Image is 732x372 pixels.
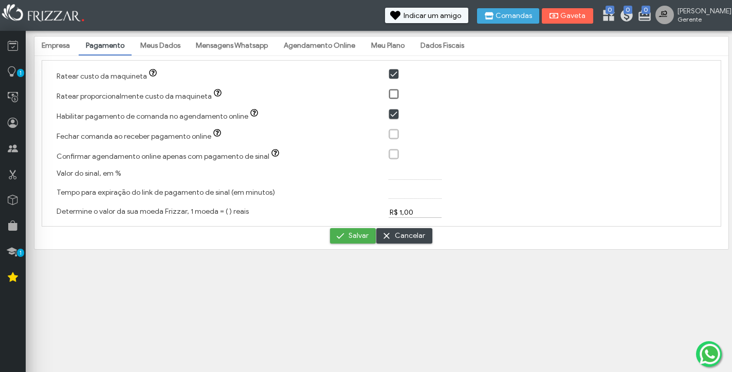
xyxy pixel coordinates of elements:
[349,228,369,244] span: Salvar
[637,8,648,25] a: 0
[133,37,188,54] a: Meus Dados
[57,152,284,161] label: Confirmar agendamento online apenas com pagamento de sinal
[655,6,727,26] a: [PERSON_NAME] Gerente
[79,37,132,54] a: Pagamento
[57,207,249,216] label: Determine o valor da sua moeda Frizzar, 1 moeda = ( ) reais
[34,37,77,54] a: Empresa
[395,228,425,244] span: Cancelar
[619,8,630,25] a: 0
[496,12,532,20] span: Comandas
[248,109,263,119] button: Habilitar pagamento de comanda no agendamento online
[57,92,227,101] label: Ratear proporcionalmente custo da maquineta
[147,69,161,79] button: Ratear custo da maquineta
[57,188,275,197] label: Tempo para expiração do link de pagamento de sinal (em minutos)
[560,12,586,20] span: Gaveta
[277,37,362,54] a: Agendamento Online
[376,228,432,244] button: Cancelar
[385,8,468,23] button: Indicar um amigo
[678,15,724,23] span: Gerente
[413,37,471,54] a: Dados Fiscais
[477,8,539,24] button: Comandas
[57,72,162,81] label: Ratear custo da maquineta
[57,132,226,141] label: Fechar comanda ao receber pagamento online
[542,8,593,24] button: Gaveta
[364,37,412,54] a: Meu Plano
[211,129,226,139] button: Fechar comanda ao receber pagamento online
[698,342,722,366] img: whatsapp.png
[606,6,614,14] span: 0
[404,12,461,20] span: Indicar um amigo
[17,69,24,77] span: 1
[330,228,376,244] button: Salvar
[57,169,121,178] label: Valor do sinal, em %
[601,8,612,25] a: 0
[678,7,724,15] span: [PERSON_NAME]
[57,112,263,121] label: Habilitar pagamento de comanda no agendamento online
[212,89,226,99] button: Ratear proporcionalmente custo da maquineta
[17,249,24,257] span: 1
[624,6,632,14] span: 0
[642,6,650,14] span: 0
[269,149,284,159] button: Confirmar agendamento online apenas com pagamento de sinal
[189,37,275,54] a: Mensagens Whatsapp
